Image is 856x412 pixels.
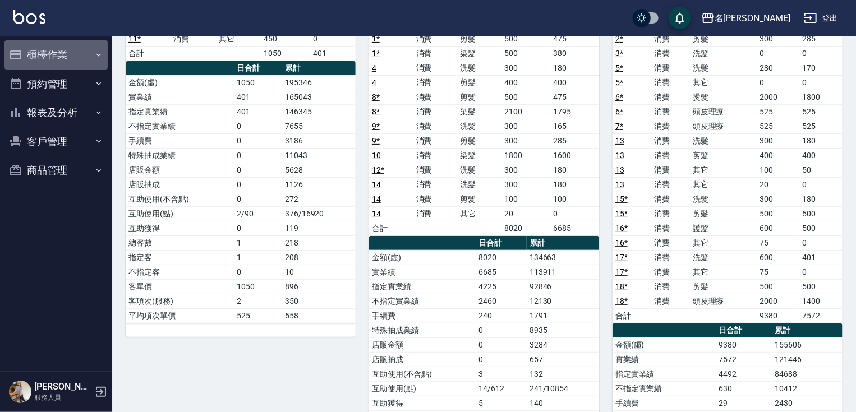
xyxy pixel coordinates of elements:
[126,104,234,119] td: 指定實業績
[690,90,757,104] td: 燙髮
[234,192,282,206] td: 0
[716,323,772,338] th: 日合計
[126,279,234,294] td: 客單價
[527,294,599,308] td: 12130
[282,235,356,250] td: 218
[501,46,550,61] td: 500
[800,148,843,163] td: 400
[799,8,843,29] button: 登出
[757,75,800,90] td: 0
[690,221,757,235] td: 護髮
[550,163,599,177] td: 180
[690,177,757,192] td: 其它
[126,119,234,133] td: 不指定實業績
[651,46,690,61] td: 消費
[690,75,757,90] td: 其它
[4,40,108,70] button: 櫃檯作業
[369,250,476,265] td: 金額(虛)
[757,221,800,235] td: 600
[413,177,458,192] td: 消費
[772,381,843,396] td: 10412
[527,279,599,294] td: 92846
[550,31,599,46] td: 475
[126,46,171,61] td: 合計
[372,78,376,87] a: 4
[282,148,356,163] td: 11043
[476,250,527,265] td: 8020
[476,381,527,396] td: 14/612
[457,192,501,206] td: 剪髮
[501,192,550,206] td: 100
[126,206,234,221] td: 互助使用(點)
[234,294,282,308] td: 2
[757,177,800,192] td: 20
[613,381,716,396] td: 不指定實業績
[126,177,234,192] td: 店販抽成
[690,250,757,265] td: 洗髮
[126,61,356,323] table: a dense table
[372,151,381,160] a: 10
[651,148,690,163] td: 消費
[690,104,757,119] td: 頭皮理療
[234,104,282,119] td: 401
[126,308,234,323] td: 平均項次單價
[757,308,800,323] td: 9380
[457,177,501,192] td: 洗髮
[757,192,800,206] td: 300
[282,192,356,206] td: 272
[282,104,356,119] td: 146345
[282,279,356,294] td: 896
[282,90,356,104] td: 165043
[234,221,282,235] td: 0
[651,250,690,265] td: 消費
[234,61,282,76] th: 日合計
[651,206,690,221] td: 消費
[651,294,690,308] td: 消費
[550,104,599,119] td: 1795
[800,90,843,104] td: 1800
[800,250,843,265] td: 401
[550,75,599,90] td: 400
[234,133,282,148] td: 0
[413,206,458,221] td: 消費
[457,90,501,104] td: 剪髮
[282,177,356,192] td: 1126
[234,206,282,221] td: 2/90
[311,31,356,46] td: 0
[651,279,690,294] td: 消費
[126,265,234,279] td: 不指定客
[34,381,91,392] h5: [PERSON_NAME]
[234,75,282,90] td: 1050
[372,180,381,189] a: 14
[800,235,843,250] td: 0
[527,323,599,337] td: 8935
[476,236,527,251] th: 日合計
[550,206,599,221] td: 0
[369,221,413,235] td: 合計
[4,156,108,185] button: 商品管理
[757,148,800,163] td: 400
[234,148,282,163] td: 0
[282,206,356,221] td: 376/16920
[613,308,651,323] td: 合計
[476,323,527,337] td: 0
[9,381,31,403] img: Person
[613,3,843,323] table: a dense table
[413,148,458,163] td: 消費
[234,235,282,250] td: 1
[800,61,843,75] td: 170
[126,133,234,148] td: 手續費
[261,31,311,46] td: 450
[527,265,599,279] td: 113911
[550,221,599,235] td: 6685
[126,250,234,265] td: 指定客
[651,61,690,75] td: 消費
[527,367,599,381] td: 132
[800,104,843,119] td: 525
[527,337,599,352] td: 3284
[501,31,550,46] td: 500
[234,308,282,323] td: 525
[476,265,527,279] td: 6685
[413,119,458,133] td: 消費
[550,177,599,192] td: 180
